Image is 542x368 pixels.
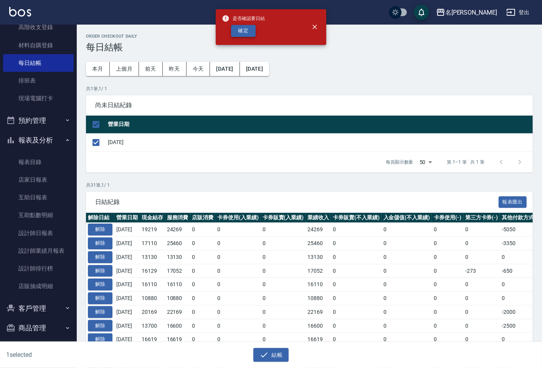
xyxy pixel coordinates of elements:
[306,223,331,237] td: 24269
[432,237,463,250] td: 0
[306,305,331,319] td: 22169
[114,223,140,237] td: [DATE]
[382,333,432,346] td: 0
[114,213,140,223] th: 營業日期
[3,111,74,131] button: 預約管理
[432,305,463,319] td: 0
[382,250,432,264] td: 0
[382,223,432,237] td: 0
[165,305,190,319] td: 22169
[88,224,112,235] button: 解除
[95,198,499,206] span: 日結紀錄
[306,278,331,292] td: 16110
[114,333,140,346] td: [DATE]
[3,171,74,189] a: 店家日報表
[503,5,533,20] button: 登出
[165,264,190,278] td: 17052
[215,292,261,305] td: 0
[140,250,165,264] td: 13130
[3,153,74,171] a: 報表目錄
[9,7,31,17] img: Logo
[331,223,382,237] td: 0
[500,333,542,346] td: 0
[88,320,112,332] button: 解除
[306,237,331,250] td: 25460
[445,8,497,17] div: 名[PERSON_NAME]
[3,277,74,295] a: 店販抽成明細
[261,264,306,278] td: 0
[432,278,463,292] td: 0
[500,223,542,237] td: -5050
[114,250,140,264] td: [DATE]
[331,319,382,333] td: 0
[190,333,215,346] td: 0
[86,182,533,189] p: 共 31 筆, 1 / 1
[88,278,112,290] button: 解除
[222,15,265,22] span: 是否確認要日結
[432,319,463,333] td: 0
[382,213,432,223] th: 入金儲值(不入業績)
[331,305,382,319] td: 0
[382,264,432,278] td: 0
[88,251,112,263] button: 解除
[240,62,269,76] button: [DATE]
[215,319,261,333] td: 0
[6,350,134,360] h6: 1 selected
[261,333,306,346] td: 0
[463,250,500,264] td: 0
[88,237,112,249] button: 解除
[261,213,306,223] th: 卡券販賣(入業績)
[386,159,413,166] p: 每頁顯示數量
[499,196,527,208] button: 報表匯出
[306,250,331,264] td: 13130
[3,54,74,72] a: 每日結帳
[331,213,382,223] th: 卡券販賣(不入業績)
[3,130,74,150] button: 報表及分析
[261,223,306,237] td: 0
[432,292,463,305] td: 0
[114,319,140,333] td: [DATE]
[500,305,542,319] td: -2000
[463,292,500,305] td: 0
[331,250,382,264] td: 0
[3,318,74,338] button: 商品管理
[140,333,165,346] td: 16619
[86,62,110,76] button: 本月
[432,264,463,278] td: 0
[382,305,432,319] td: 0
[86,85,533,92] p: 共 1 筆, 1 / 1
[463,278,500,292] td: 0
[261,319,306,333] td: 0
[432,213,463,223] th: 卡券使用(-)
[261,278,306,292] td: 0
[261,305,306,319] td: 0
[140,213,165,223] th: 現金結存
[331,292,382,305] td: 0
[88,265,112,277] button: 解除
[86,213,114,223] th: 解除日結
[3,206,74,224] a: 互助點數明細
[165,250,190,264] td: 13130
[463,264,500,278] td: -273
[331,333,382,346] td: 0
[140,305,165,319] td: 20169
[500,278,542,292] td: 0
[215,264,261,278] td: 0
[499,198,527,205] a: 報表匯出
[190,305,215,319] td: 0
[463,223,500,237] td: 0
[500,213,542,223] th: 其他付款方式(-)
[190,213,215,223] th: 店販消費
[261,250,306,264] td: 0
[140,237,165,250] td: 17110
[3,298,74,318] button: 客戶管理
[331,278,382,292] td: 0
[306,18,323,35] button: close
[306,319,331,333] td: 16600
[190,319,215,333] td: 0
[140,319,165,333] td: 13700
[190,278,215,292] td: 0
[3,224,74,242] a: 設計師日報表
[215,250,261,264] td: 0
[306,213,331,223] th: 業績收入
